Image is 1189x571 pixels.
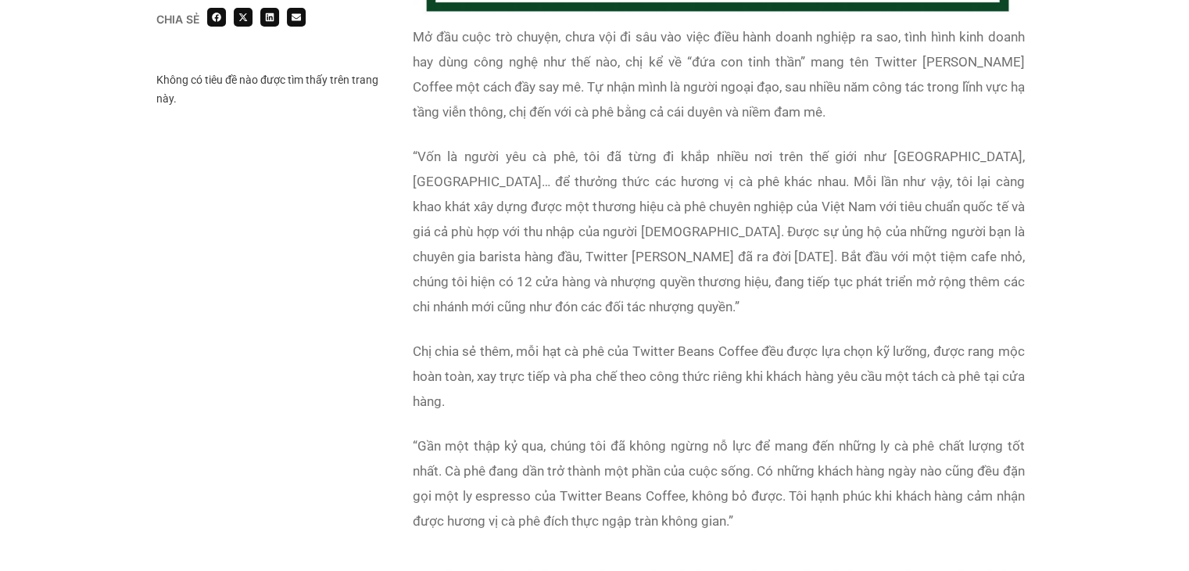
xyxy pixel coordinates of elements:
[413,149,1025,314] span: Vốn là người yêu cà phê, tôi đã từng đi khắp nhiều nơi trên thế giới như [GEOGRAPHIC_DATA], [GEOG...
[287,8,306,27] div: Share on email
[413,149,417,164] span: “
[207,8,226,27] div: Share on facebook
[726,513,733,529] span: .”
[732,299,740,314] span: .”
[234,8,252,27] div: Share on x-twitter
[260,8,279,27] div: Share on linkedin
[413,438,417,454] span: “
[156,14,199,25] div: Chia sẻ
[413,29,1025,120] span: Mở đầu cuộc trò chuyện, chưa vội đi sâu vào việc điều hành doanh nghiệp ra sao, tình hình kinh do...
[413,438,1025,529] span: Gần một thập kỷ qua, chúng tôi đã không ngừng nỗ lực để mang đến những ly cà phê chất lượng tốt n...
[413,343,1025,409] span: Chị chia sẻ thêm, mỗi hạt cà phê của Twitter Beans Coffee đều được lựa chọn kỹ lưỡng, được rang m...
[156,70,389,108] div: Không có tiêu đề nào được tìm thấy trên trang này.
